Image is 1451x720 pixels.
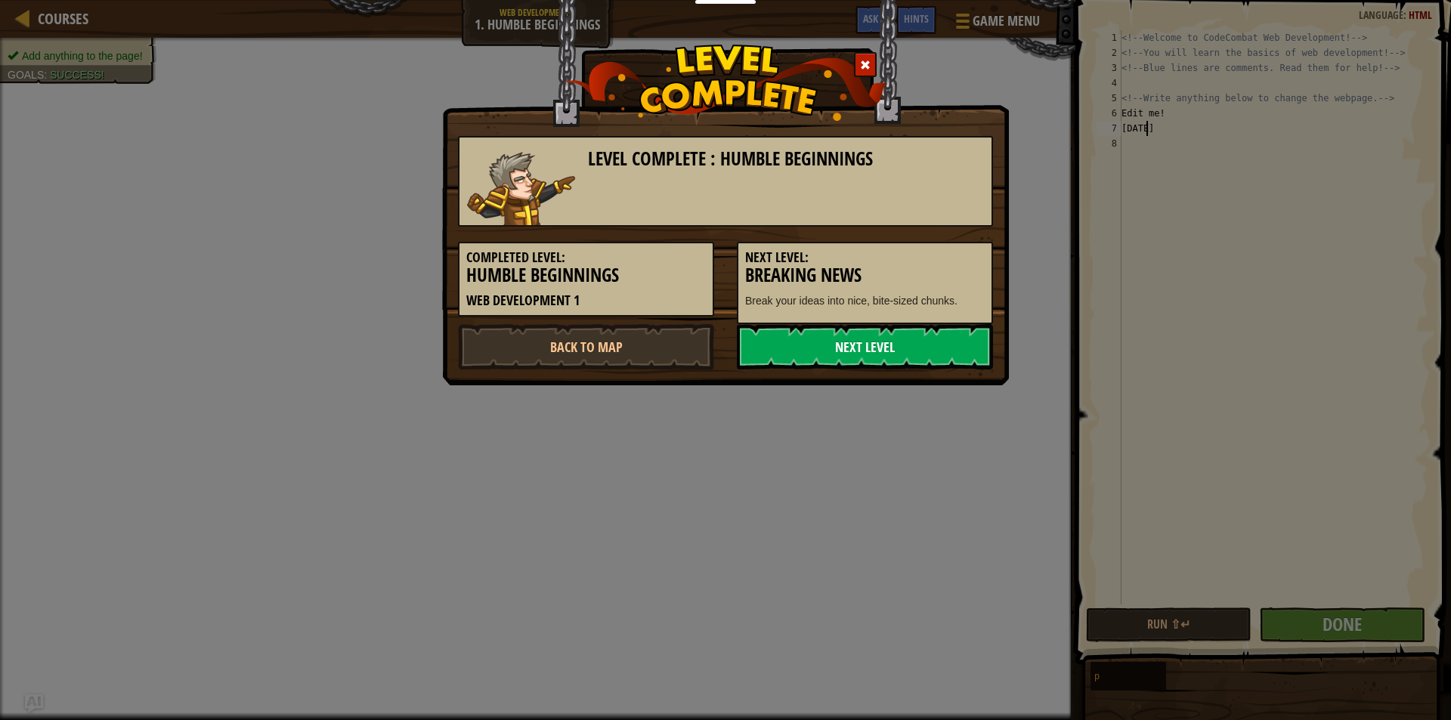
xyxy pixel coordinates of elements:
img: level_complete.png [564,45,888,121]
h3: Level Complete : Humble Beginnings [588,149,985,169]
a: Next Level [737,324,993,369]
h3: Breaking News [745,265,985,286]
p: Break your ideas into nice, bite-sized chunks. [745,293,985,308]
h3: Humble Beginnings [466,265,706,286]
a: Back to Map [458,324,714,369]
h5: Web Development 1 [466,293,706,308]
h5: Next Level: [745,250,985,265]
h5: Completed Level: [466,250,706,265]
img: knight.png [467,152,576,225]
